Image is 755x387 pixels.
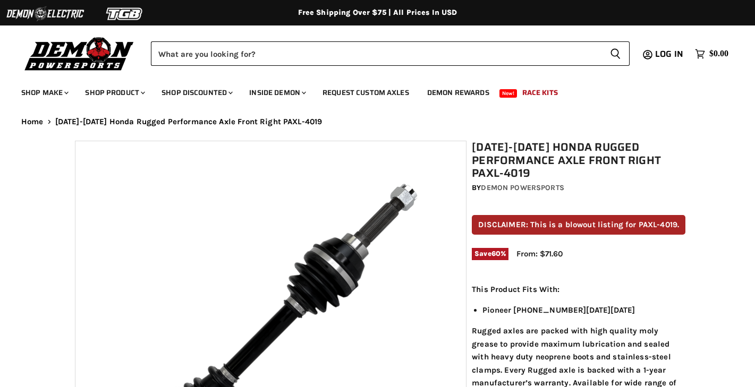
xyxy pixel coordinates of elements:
[472,283,685,296] p: This Product Fits With:
[13,82,75,104] a: Shop Make
[151,41,630,66] form: Product
[655,47,683,61] span: Log in
[516,249,563,259] span: From: $71.60
[5,4,85,24] img: Demon Electric Logo 2
[85,4,165,24] img: TGB Logo 2
[55,117,323,126] span: [DATE]-[DATE] Honda Rugged Performance Axle Front Right PAXL-4019
[514,82,566,104] a: Race Kits
[650,49,690,59] a: Log in
[21,35,138,72] img: Demon Powersports
[151,41,601,66] input: Search
[499,89,518,98] span: New!
[472,215,685,235] p: DISCLAIMER: This is a blowout listing for PAXL-4019.
[472,182,685,194] div: by
[419,82,497,104] a: Demon Rewards
[482,304,685,316] li: Pioneer [PHONE_NUMBER][DATE][DATE]
[315,82,417,104] a: Request Custom Axles
[13,78,726,104] ul: Main menu
[154,82,239,104] a: Shop Discounted
[601,41,630,66] button: Search
[481,183,564,192] a: Demon Powersports
[77,82,151,104] a: Shop Product
[472,248,508,260] span: Save %
[241,82,312,104] a: Inside Demon
[690,46,734,62] a: $0.00
[21,117,44,126] a: Home
[472,141,685,180] h1: [DATE]-[DATE] Honda Rugged Performance Axle Front Right PAXL-4019
[709,49,728,59] span: $0.00
[491,250,500,257] span: 60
